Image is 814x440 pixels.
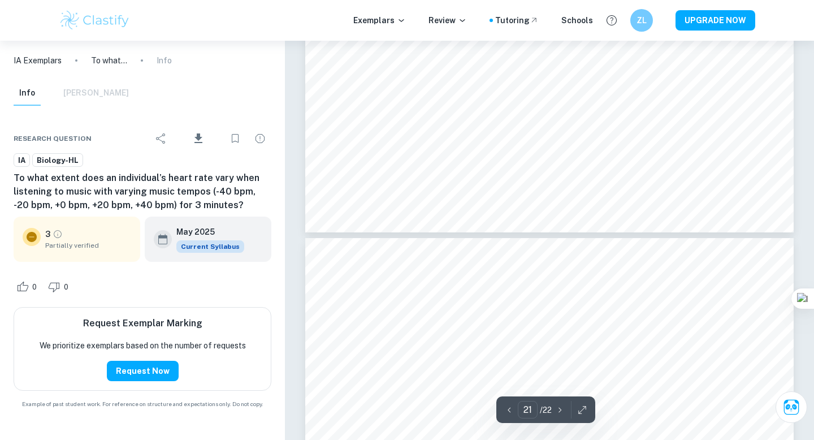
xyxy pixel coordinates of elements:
[176,240,244,253] span: Current Syllabus
[175,124,222,153] div: Download
[45,228,50,240] p: 3
[14,54,62,67] a: IA Exemplars
[107,361,179,381] button: Request Now
[45,278,75,296] div: Dislike
[353,14,406,27] p: Exemplars
[602,11,621,30] button: Help and Feedback
[176,240,244,253] div: This exemplar is based on the current syllabus. Feel free to refer to it for inspiration/ideas wh...
[14,81,41,106] button: Info
[14,400,271,408] span: Example of past student work. For reference on structure and expectations only. Do not copy.
[776,391,807,423] button: Ask Clai
[45,240,131,251] span: Partially verified
[26,282,43,293] span: 0
[14,171,271,212] h6: To what extent does an individual’s heart rate vary when listening to music with varying music te...
[14,153,30,167] a: IA
[91,54,127,67] p: To what extent does an individual’s heart rate vary when listening to music with varying music te...
[32,153,83,167] a: Biology-HL
[14,155,29,166] span: IA
[495,14,539,27] a: Tutoring
[150,127,172,150] div: Share
[540,404,552,416] p: / 22
[676,10,755,31] button: UPGRADE NOW
[58,282,75,293] span: 0
[561,14,593,27] a: Schools
[83,317,202,330] h6: Request Exemplar Marking
[59,9,131,32] img: Clastify logo
[630,9,653,32] button: ZL
[33,155,83,166] span: Biology-HL
[157,54,172,67] p: Info
[224,127,246,150] div: Bookmark
[14,278,43,296] div: Like
[249,127,271,150] div: Report issue
[14,133,92,144] span: Research question
[53,229,63,239] a: Grade partially verified
[40,339,246,352] p: We prioritize exemplars based on the number of requests
[635,14,648,27] h6: ZL
[176,226,235,238] h6: May 2025
[428,14,467,27] p: Review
